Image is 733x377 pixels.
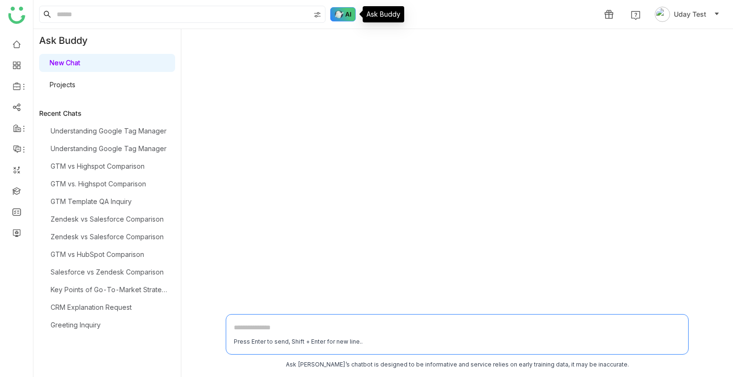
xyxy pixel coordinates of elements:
div: Zendesk vs Salesforce Comparison [51,233,168,241]
a: Projects [47,81,75,89]
div: Key Points of Go-To-Market Strategy [51,285,168,294]
div: Greeting Inquiry [51,321,168,329]
div: GTM vs. Highspot Comparison [51,180,168,188]
img: search-type.svg [314,11,321,19]
div: Ask Buddy [363,6,404,22]
span: Uday Test [674,9,706,20]
div: GTM Template QA Inquiry [51,197,168,205]
div: Ask [PERSON_NAME]’s chatbot is designed to be informative and service relies on early training da... [226,360,689,369]
button: Uday Test [653,7,722,22]
div: GTM vs Highspot Comparison [51,162,168,170]
img: avatar [655,7,670,22]
div: GTM vs HubSpot Comparison [51,250,168,258]
div: CRM Explanation Request [51,303,168,311]
div: Recent Chats [39,109,175,117]
div: Zendesk vs Salesforce Comparison [51,215,168,223]
div: Salesforce vs Zendesk Comparison [51,268,168,276]
img: logo [8,7,25,24]
img: help.svg [631,10,640,20]
div: Understanding Google Tag Manager [51,127,168,135]
div: Ask Buddy [33,29,181,52]
img: ask-buddy-hover.svg [330,7,356,21]
div: Press Enter to send, Shift + Enter for new line.. [234,337,363,346]
a: New Chat [47,59,80,67]
div: Understanding Google Tag Manager [51,144,168,153]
